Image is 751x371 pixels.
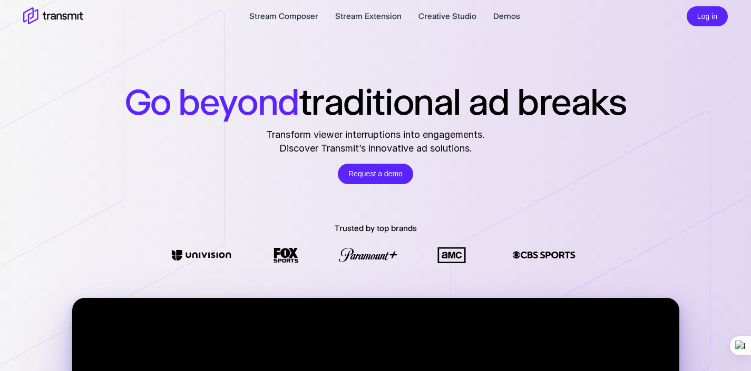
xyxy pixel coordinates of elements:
[266,142,485,155] span: Discover Transmit’s innovative ad solutions.
[335,222,417,235] p: Trusted by top brands
[687,6,728,27] button: Log in
[338,164,413,184] a: Request a demo
[335,10,402,23] a: Stream Extension
[687,11,728,21] a: Log in
[418,10,476,23] a: Creative Studio
[249,10,318,23] a: Stream Composer
[125,80,627,124] h1: traditional ad breaks
[493,10,520,23] a: Demos
[266,128,485,142] span: Transform viewer interruptions into engagements.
